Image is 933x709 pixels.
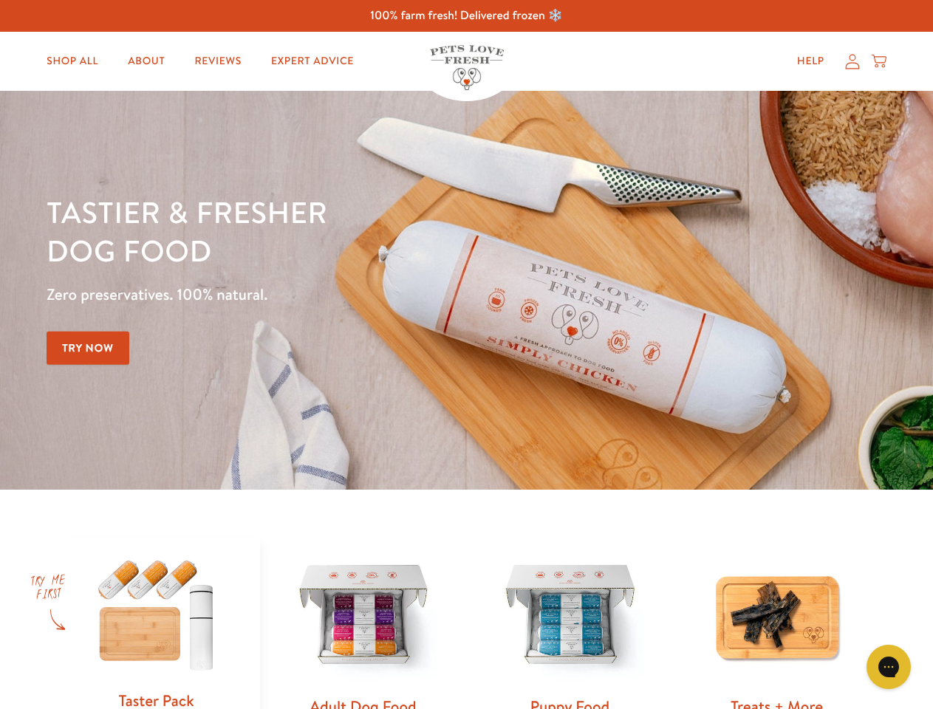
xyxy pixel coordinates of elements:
[259,47,366,76] a: Expert Advice
[859,640,918,694] iframe: Gorgias live chat messenger
[47,193,606,270] h1: Tastier & fresher dog food
[430,45,504,90] img: Pets Love Fresh
[47,281,606,308] p: Zero preservatives. 100% natural.
[182,47,253,76] a: Reviews
[47,332,129,365] a: Try Now
[785,47,836,76] a: Help
[116,47,177,76] a: About
[35,47,110,76] a: Shop All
